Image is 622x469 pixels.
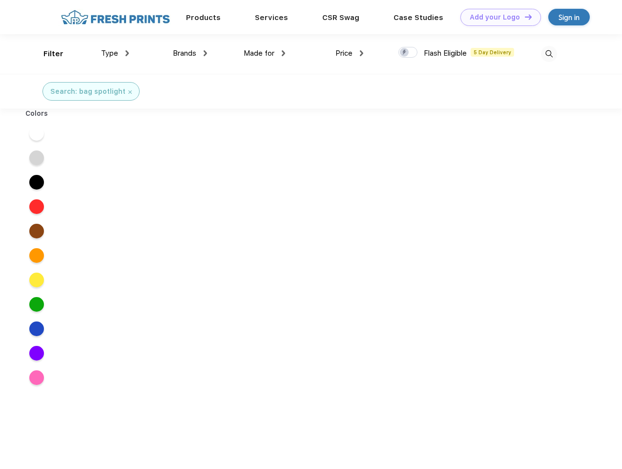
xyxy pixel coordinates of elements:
[335,49,352,58] span: Price
[470,13,520,21] div: Add your Logo
[360,50,363,56] img: dropdown.png
[58,9,173,26] img: fo%20logo%202.webp
[43,48,63,60] div: Filter
[541,46,557,62] img: desktop_search.svg
[186,13,221,22] a: Products
[125,50,129,56] img: dropdown.png
[525,14,532,20] img: DT
[101,49,118,58] span: Type
[559,12,580,23] div: Sign in
[424,49,467,58] span: Flash Eligible
[282,50,285,56] img: dropdown.png
[548,9,590,25] a: Sign in
[173,49,196,58] span: Brands
[128,90,132,94] img: filter_cancel.svg
[50,86,125,97] div: Search: bag spotlight
[244,49,274,58] span: Made for
[471,48,514,57] span: 5 Day Delivery
[204,50,207,56] img: dropdown.png
[18,108,56,119] div: Colors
